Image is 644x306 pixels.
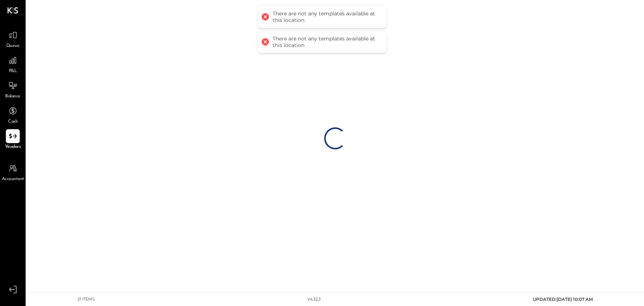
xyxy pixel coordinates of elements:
div: v 4.32.3 [307,296,321,302]
a: Vendors [0,129,25,150]
div: There are not any templates available at this location [273,10,379,23]
div: 21 items [78,296,95,302]
span: UPDATED: [DATE] 10:07 AM [533,296,593,302]
span: Queue [6,43,20,49]
a: Queue [0,28,25,49]
span: Balance [5,93,20,100]
span: Cash [8,119,18,125]
span: Vendors [5,144,21,150]
span: P&L [9,68,17,75]
a: Balance [0,79,25,100]
a: Cash [0,104,25,125]
div: There are not any templates available at this location [273,35,379,48]
span: Accountant [2,176,24,183]
a: P&L [0,53,25,75]
a: Accountant [0,161,25,183]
